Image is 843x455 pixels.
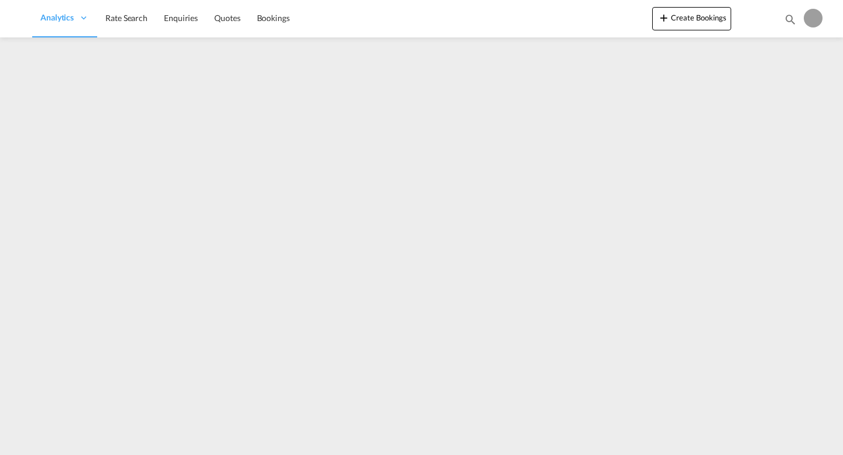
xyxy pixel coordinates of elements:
span: Rate Search [105,13,148,23]
md-icon: icon-plus 400-fg [657,11,671,25]
span: Analytics [40,12,74,23]
span: Quotes [214,13,240,23]
md-icon: icon-magnify [784,13,797,26]
span: Enquiries [164,13,198,23]
span: Bookings [257,13,290,23]
button: icon-plus 400-fgCreate Bookings [652,7,731,30]
div: icon-magnify [784,13,797,30]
